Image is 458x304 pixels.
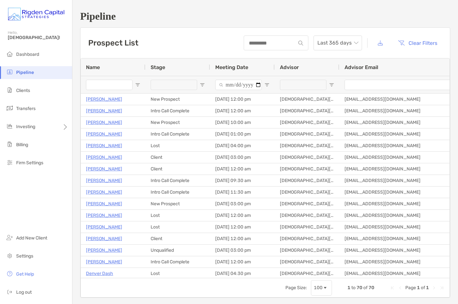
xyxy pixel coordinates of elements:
[86,177,122,185] a: [PERSON_NAME]
[6,252,14,259] img: settings icon
[311,280,332,296] div: Page Size
[145,245,210,256] div: Unqualified
[145,233,210,244] div: Client
[421,285,425,290] span: of
[145,163,210,175] div: Client
[280,64,299,70] span: Advisor
[86,142,122,150] a: [PERSON_NAME]
[426,285,429,290] span: 1
[357,285,362,290] span: 70
[264,82,270,87] button: Open Filter Menu
[86,107,122,115] a: [PERSON_NAME]
[275,245,339,256] div: [DEMOGRAPHIC_DATA][PERSON_NAME], CFP®
[145,210,210,221] div: Lost
[210,94,275,105] div: [DATE] 12:00 pm
[210,268,275,279] div: [DATE] 04:30 pm
[145,175,210,186] div: Intro Call Complete
[86,200,122,208] p: [PERSON_NAME]
[210,152,275,163] div: [DATE] 03:00 pm
[363,285,367,290] span: of
[16,52,39,57] span: Dashboard
[16,289,32,295] span: Log out
[145,140,210,151] div: Lost
[145,187,210,198] div: Intro Call Complete
[145,94,210,105] div: New Prospect
[6,158,14,166] img: firm-settings icon
[275,94,339,105] div: [DEMOGRAPHIC_DATA][PERSON_NAME], CFP®
[8,3,64,26] img: Zoe Logo
[145,268,210,279] div: Lost
[215,64,248,70] span: Meeting Date
[329,82,334,87] button: Open Filter Menu
[86,188,122,196] a: [PERSON_NAME]
[16,253,33,259] span: Settings
[431,285,437,290] div: Next Page
[275,187,339,198] div: [DEMOGRAPHIC_DATA][PERSON_NAME], CFP®
[86,223,122,231] a: [PERSON_NAME]
[86,235,122,243] a: [PERSON_NAME]
[6,86,14,94] img: clients icon
[275,152,339,163] div: [DEMOGRAPHIC_DATA][PERSON_NAME], CFP®
[398,285,403,290] div: Previous Page
[86,165,122,173] a: [PERSON_NAME]
[16,88,30,93] span: Clients
[275,256,339,268] div: [DEMOGRAPHIC_DATA][PERSON_NAME], CFP®
[210,256,275,268] div: [DATE] 12:00 am
[6,140,14,148] img: billing icon
[86,258,122,266] a: [PERSON_NAME]
[210,210,275,221] div: [DATE] 12:00 am
[405,285,416,290] span: Page
[275,105,339,117] div: [DEMOGRAPHIC_DATA][PERSON_NAME], CFP®
[417,285,420,290] span: 1
[16,271,34,277] span: Get Help
[16,106,36,111] span: Transfers
[145,198,210,209] div: New Prospect
[275,210,339,221] div: [DEMOGRAPHIC_DATA][PERSON_NAME], CFP®
[86,153,122,161] a: [PERSON_NAME]
[86,80,133,90] input: Name Filter Input
[86,118,122,127] a: [PERSON_NAME]
[86,211,122,219] a: [PERSON_NAME]
[86,130,122,138] p: [PERSON_NAME]
[86,269,113,278] a: Denver Dash
[275,140,339,151] div: [DEMOGRAPHIC_DATA][PERSON_NAME], CFP®
[210,198,275,209] div: [DATE] 03:00 pm
[275,233,339,244] div: [DEMOGRAPHIC_DATA][PERSON_NAME], CFP®
[16,235,47,241] span: Add New Client
[86,64,100,70] span: Name
[393,36,442,50] button: Clear Filters
[314,285,323,290] div: 100
[390,285,395,290] div: First Page
[439,285,444,290] div: Last Page
[145,256,210,268] div: Intro Call Complete
[145,128,210,140] div: Intro Call Complete
[317,36,358,50] span: Last 365 days
[6,68,14,76] img: pipeline icon
[6,234,14,241] img: add_new_client icon
[145,152,210,163] div: Client
[298,41,303,46] img: input icon
[16,124,35,129] span: Investing
[8,35,68,40] span: [DEMOGRAPHIC_DATA]!
[368,285,374,290] span: 70
[210,221,275,233] div: [DATE] 12:00 am
[88,38,138,47] h3: Prospect List
[210,233,275,244] div: [DATE] 12:00 am
[275,175,339,186] div: [DEMOGRAPHIC_DATA][PERSON_NAME], CFP®
[351,285,356,290] span: to
[145,117,210,128] div: New Prospect
[86,246,122,254] a: [PERSON_NAME]
[151,64,165,70] span: Stage
[210,128,275,140] div: [DATE] 01:00 pm
[16,142,28,147] span: Billing
[145,105,210,117] div: Intro Call Complete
